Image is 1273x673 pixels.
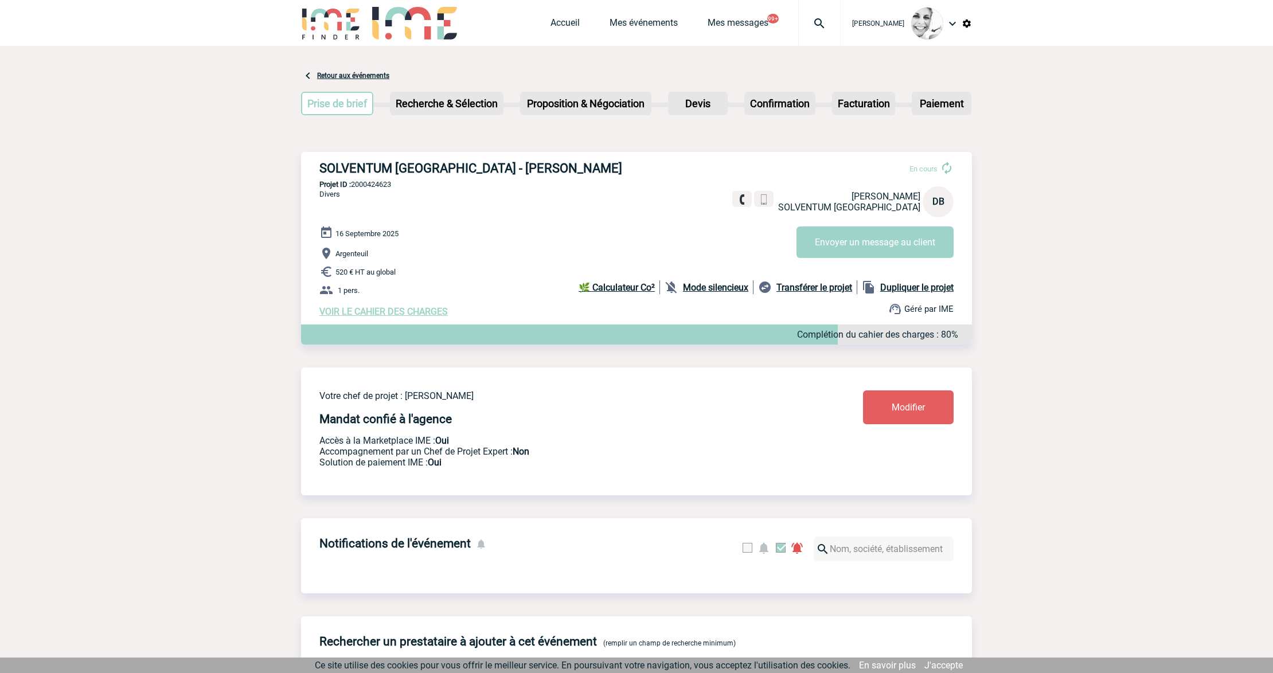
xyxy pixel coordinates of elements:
p: Facturation [833,93,895,114]
p: Confirmation [745,93,814,114]
p: Votre chef de projet : [PERSON_NAME] [319,390,795,401]
h3: SOLVENTUM [GEOGRAPHIC_DATA] - [PERSON_NAME] [319,161,663,175]
b: Mode silencieux [683,282,748,293]
a: En savoir plus [859,660,916,671]
span: En cours [909,165,938,173]
p: Devis [669,93,727,114]
button: 99+ [767,14,779,24]
span: Divers [319,190,340,198]
p: Proposition & Négociation [521,93,650,114]
h4: Notifications de l'événement [319,537,471,550]
p: Prestation payante [319,446,795,457]
b: Transférer le projet [776,282,852,293]
b: Dupliquer le projet [880,282,954,293]
p: Conformité aux process achat client, Prise en charge de la facturation, Mutualisation de plusieur... [319,457,795,468]
b: Projet ID : [319,180,351,189]
a: VOIR LE CAHIER DES CHARGES [319,306,448,317]
h4: Mandat confié à l'agence [319,412,452,426]
a: Mes événements [610,17,678,33]
span: Géré par IME [904,304,954,314]
span: Ce site utilise des cookies pour vous offrir le meilleur service. En poursuivant votre navigation... [315,660,850,671]
b: Oui [435,435,449,446]
span: (remplir un champ de recherche minimum) [603,639,736,647]
span: [PERSON_NAME] [852,19,904,28]
p: 2000424623 [301,180,972,189]
p: Recherche & Sélection [391,93,502,114]
p: Prise de brief [302,93,372,114]
img: fixe.png [737,194,747,205]
a: J'accepte [924,660,963,671]
span: SOLVENTUM [GEOGRAPHIC_DATA] [778,202,920,213]
p: Accès à la Marketplace IME : [319,435,795,446]
span: 16 Septembre 2025 [335,229,399,238]
b: 🌿 Calculateur Co² [579,282,655,293]
a: Retour aux événements [317,72,389,80]
h4: Rechercher un prestataire à ajouter à cet événement [319,635,597,648]
b: Oui [428,457,442,468]
a: Accueil [550,17,580,33]
img: portable.png [759,194,769,205]
span: Modifier [892,402,925,413]
span: DB [932,196,944,207]
img: IME-Finder [301,7,361,40]
a: Mes messages [708,17,768,33]
img: file_copy-black-24dp.png [862,280,876,294]
b: Non [513,446,529,457]
p: Paiement [913,93,970,114]
img: 103013-0.jpeg [911,7,943,40]
button: Envoyer un message au client [796,226,954,258]
span: 1 pers. [338,286,360,295]
a: 🌿 Calculateur Co² [579,280,660,294]
span: [PERSON_NAME] [852,191,920,202]
img: support.png [888,302,902,316]
span: Argenteuil [335,249,368,258]
span: 520 € HT au global [335,268,396,276]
